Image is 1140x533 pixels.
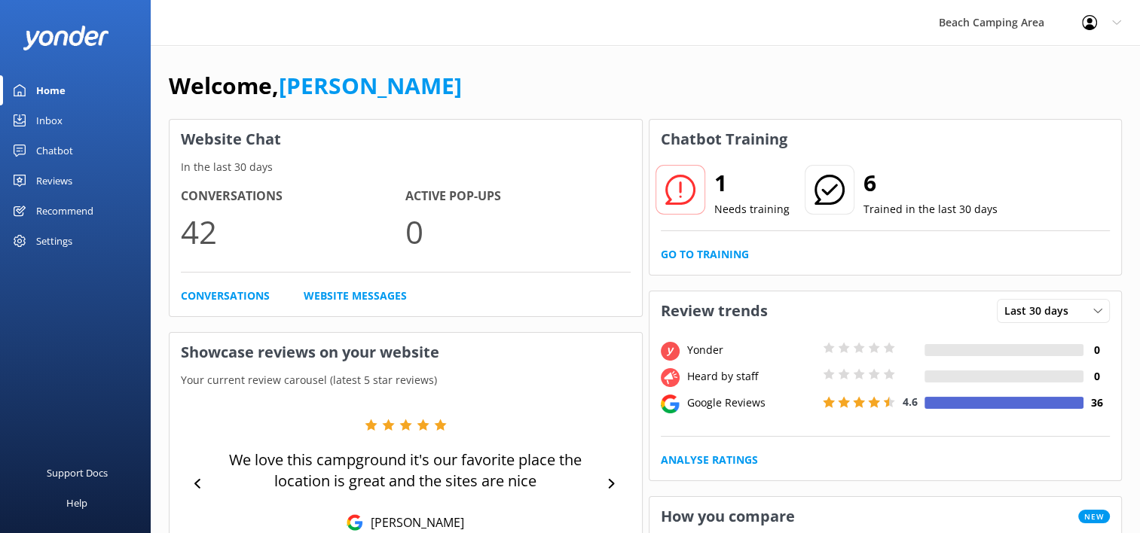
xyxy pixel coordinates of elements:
img: yonder-white-logo.png [23,26,109,50]
h3: Review trends [649,291,779,330]
div: Inbox [36,105,63,136]
h4: Conversations [181,187,405,206]
div: Google Reviews [683,394,819,411]
h2: 6 [863,165,998,201]
h1: Welcome, [169,68,462,104]
span: 4.6 [903,394,918,409]
p: In the last 30 days [170,159,642,175]
h3: Showcase reviews on your website [170,333,642,372]
h4: 0 [1083,342,1110,358]
h3: Chatbot Training [649,120,799,159]
a: [PERSON_NAME] [279,70,462,101]
h4: Active Pop-ups [405,187,630,206]
a: Conversations [181,288,270,304]
p: [PERSON_NAME] [363,514,464,531]
img: Google Reviews [347,514,363,531]
div: Home [36,75,66,105]
p: 42 [181,206,405,257]
div: Support Docs [47,458,108,488]
h3: Website Chat [170,120,642,159]
h4: 0 [1083,368,1110,385]
p: Trained in the last 30 days [863,201,998,218]
div: Reviews [36,166,72,196]
h4: 36 [1083,394,1110,411]
div: Heard by staff [683,368,819,385]
div: Recommend [36,196,93,226]
p: 0 [405,206,630,257]
h2: 1 [714,165,790,201]
span: Last 30 days [1004,303,1077,319]
div: Yonder [683,342,819,358]
a: Go to Training [661,246,749,263]
a: Website Messages [304,288,407,304]
div: Chatbot [36,136,73,166]
div: Settings [36,226,72,256]
span: New [1078,510,1110,523]
p: Your current review carousel (latest 5 star reviews) [170,372,642,388]
p: Needs training [714,201,790,218]
p: We love this campground it's our favorite place the location is great and the sites are nice [210,449,601,492]
div: Help [66,488,87,518]
a: Analyse Ratings [661,452,758,468]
